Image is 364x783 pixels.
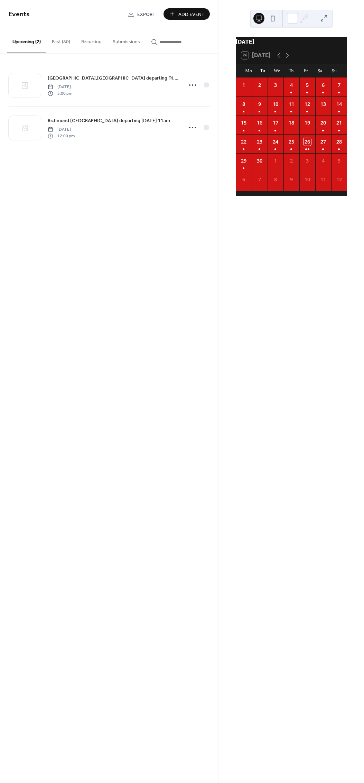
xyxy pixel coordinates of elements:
span: [DATE] [48,84,72,90]
div: 26 [304,138,311,146]
div: 12 [304,100,311,108]
div: 6 [240,176,248,183]
div: 9 [256,100,263,108]
div: 3 [304,157,311,165]
div: 13 [319,100,327,108]
div: We [270,64,284,78]
div: 24 [272,138,279,146]
div: 7 [256,176,263,183]
div: 2 [288,157,295,165]
div: 29 [240,157,248,165]
span: [DATE] [48,127,75,133]
div: 17 [272,119,279,127]
div: 20 [319,119,327,127]
div: 14 [335,100,343,108]
div: 11 [319,176,327,183]
div: 23 [256,138,263,146]
span: Add Event [178,11,205,18]
div: Sa [313,64,327,78]
div: 25 [288,138,295,146]
div: 3 [272,81,279,89]
div: 5 [304,81,311,89]
button: Submissions [107,28,146,53]
a: Richmond [GEOGRAPHIC_DATA] departing [DATE] 11am [48,117,170,125]
div: 1 [272,157,279,165]
div: 21 [335,119,343,127]
div: 8 [272,176,279,183]
button: Upcoming (2) [7,28,46,53]
button: Recurring [76,28,107,53]
a: Export [122,8,161,20]
div: 4 [288,81,295,89]
div: 2 [256,81,263,89]
div: Fr [299,64,313,78]
div: 6 [319,81,327,89]
span: [GEOGRAPHIC_DATA],[GEOGRAPHIC_DATA] departing Fri.@11am [48,75,178,82]
span: Export [137,11,156,18]
div: 9 [288,176,295,183]
div: 18 [288,119,295,127]
div: 15 [240,119,248,127]
div: 5 [335,157,343,165]
span: 12:00 pm [48,133,75,139]
button: Past (80) [46,28,76,53]
div: Mo [241,64,255,78]
div: [DATE] [236,37,347,47]
div: 7 [335,81,343,89]
div: 22 [240,138,248,146]
div: 27 [319,138,327,146]
div: 10 [272,100,279,108]
div: 28 [335,138,343,146]
div: 8 [240,100,248,108]
div: 11 [288,100,295,108]
div: 19 [304,119,311,127]
a: [GEOGRAPHIC_DATA],[GEOGRAPHIC_DATA] departing Fri.@11am [48,74,178,82]
div: 10 [304,176,311,183]
span: 5:00 pm [48,90,72,96]
div: 4 [319,157,327,165]
div: 30 [256,157,263,165]
div: 1 [240,81,248,89]
div: 12 [335,176,343,183]
button: Add Event [164,8,210,20]
div: 16 [256,119,263,127]
div: Su [327,64,342,78]
span: Events [9,8,30,21]
div: Th [284,64,298,78]
div: Tu [255,64,270,78]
